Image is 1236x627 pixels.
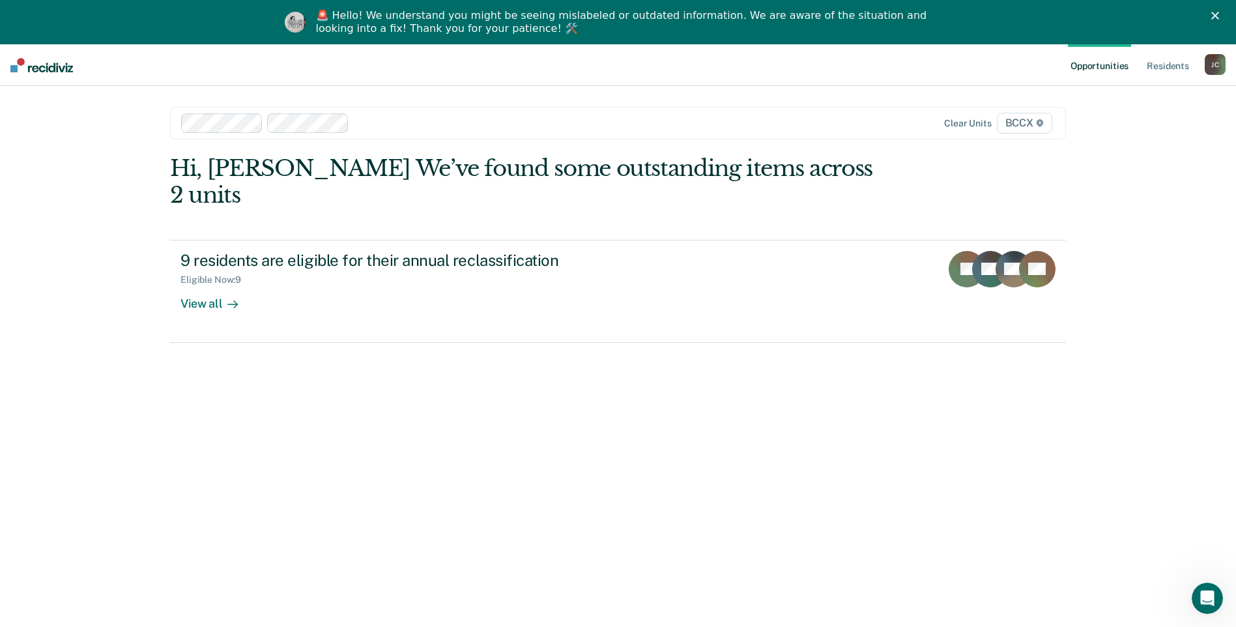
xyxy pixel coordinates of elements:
[1211,12,1224,20] div: Close
[316,9,931,35] div: 🚨 Hello! We understand you might be seeing mislabeled or outdated information. We are aware of th...
[1205,54,1226,75] div: J C
[1144,44,1192,86] a: Residents
[587,415,649,426] div: Loading data...
[10,58,73,72] img: Recidiviz
[944,118,992,129] div: Clear units
[997,113,1052,134] span: BCCX
[1068,44,1131,86] a: Opportunities
[285,12,306,33] img: Profile image for Kim
[1192,583,1223,614] iframe: Intercom live chat
[1205,54,1226,75] button: JC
